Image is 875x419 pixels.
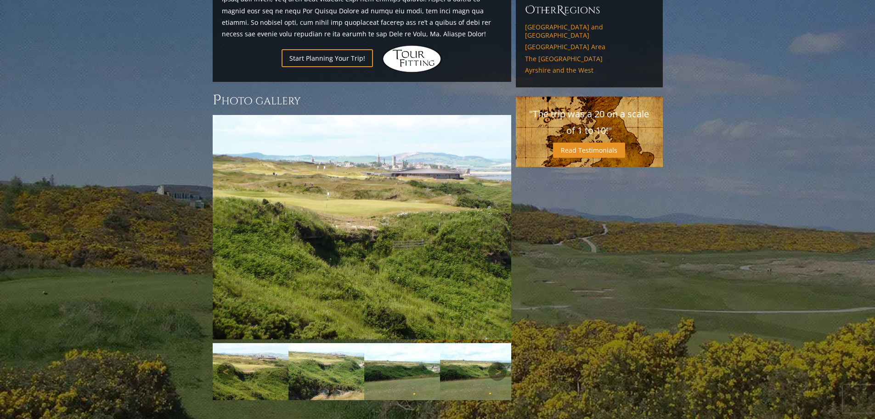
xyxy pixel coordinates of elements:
[382,45,442,73] img: Hidden Links
[525,23,654,39] a: [GEOGRAPHIC_DATA] and [GEOGRAPHIC_DATA]
[217,362,236,381] a: Previous
[525,66,654,75] a: Ayrshire and the West
[488,362,507,381] a: Next
[525,43,654,51] a: [GEOGRAPHIC_DATA] Area
[525,3,654,17] h6: ther egions
[282,49,373,67] a: Start Planning Your Trip!
[525,106,654,139] p: "The trip was a 20 on a scale of 1 to 10!"
[557,3,564,17] span: R
[553,143,625,158] a: Read Testimonials
[525,55,654,63] a: The [GEOGRAPHIC_DATA]
[213,91,511,109] h3: Photo Gallery
[525,3,535,17] span: O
